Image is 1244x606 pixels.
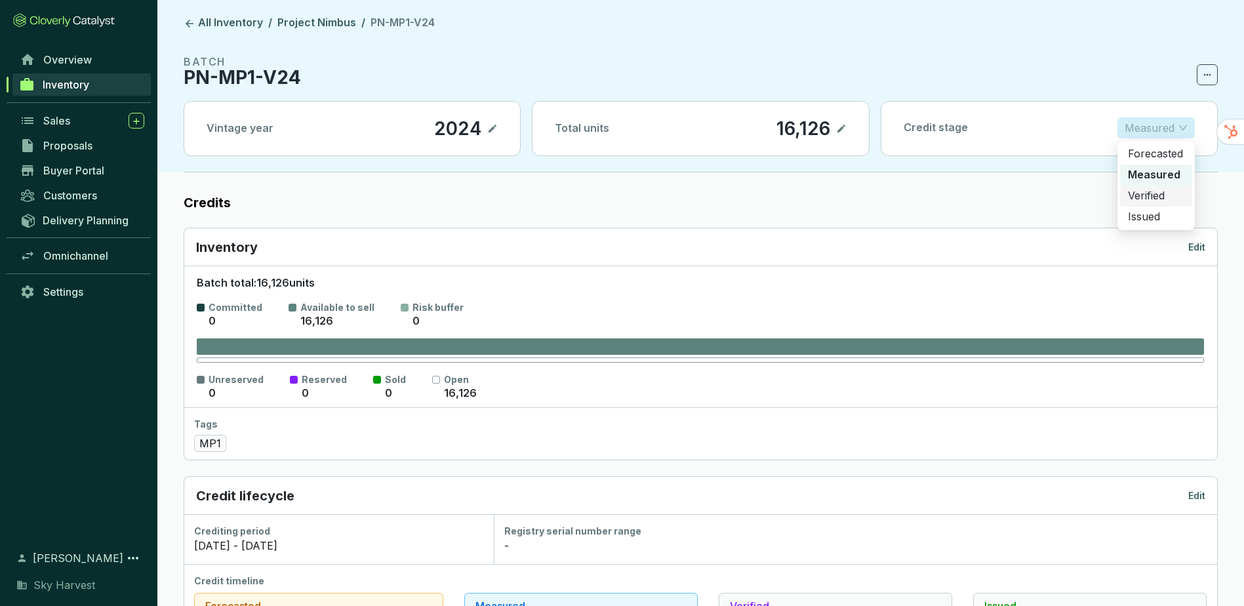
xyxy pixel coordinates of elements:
[385,386,392,401] p: 0
[13,209,151,231] a: Delivery Planning
[43,114,70,127] span: Sales
[209,301,262,314] p: Committed
[302,373,347,386] p: Reserved
[1128,189,1184,203] p: Verified
[1128,168,1184,182] p: Measured
[13,159,151,182] a: Buyer Portal
[13,281,151,303] a: Settings
[43,139,92,152] span: Proposals
[194,525,483,538] div: Crediting period
[1128,210,1184,224] p: Issued
[1125,118,1174,138] p: Measured
[1188,241,1205,254] p: Edit
[43,214,129,227] span: Delivery Planning
[504,538,1207,554] div: -
[433,117,482,140] p: 2024
[504,525,1207,538] div: Registry serial number range
[184,70,301,85] p: PN-MP1-V24
[776,117,831,140] p: 16,126
[181,16,266,31] a: All Inventory
[43,249,108,262] span: Omnichannel
[12,73,151,96] a: Inventory
[194,575,1207,588] div: Credit timeline
[207,121,273,136] p: Vintage year
[13,110,151,132] a: Sales
[361,16,365,31] li: /
[13,134,151,157] a: Proposals
[43,164,104,177] span: Buyer Portal
[302,386,309,401] p: 0
[43,189,97,202] span: Customers
[371,16,435,29] span: PN-MP1-V24
[196,487,294,505] p: Credit lifecycle
[13,184,151,207] a: Customers
[194,418,1207,431] div: Tags
[555,121,609,136] p: Total units
[13,245,151,267] a: Omnichannel
[444,386,477,401] p: 16,126
[1188,489,1205,502] p: Edit
[209,386,216,401] p: 0
[300,314,333,329] p: 16,126
[184,193,1218,212] label: Credits
[385,373,406,386] p: Sold
[33,550,123,566] span: [PERSON_NAME]
[196,238,258,256] p: Inventory
[197,276,1204,291] p: Batch total: 16,126 units
[33,577,95,593] span: Sky Harvest
[444,373,477,386] p: Open
[412,301,464,314] p: Risk buffer
[1128,147,1184,161] p: Forecasted
[13,49,151,71] a: Overview
[43,53,92,66] span: Overview
[268,16,272,31] li: /
[43,78,89,91] span: Inventory
[209,373,264,386] p: Unreserved
[412,314,420,327] span: 0
[209,314,216,329] p: 0
[300,301,374,314] p: Available to sell
[904,121,968,135] p: Credit stage
[43,285,83,298] span: Settings
[184,54,301,70] p: BATCH
[194,538,483,554] div: [DATE] - [DATE]
[275,16,359,31] a: Project Nimbus
[194,435,226,452] span: MP1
